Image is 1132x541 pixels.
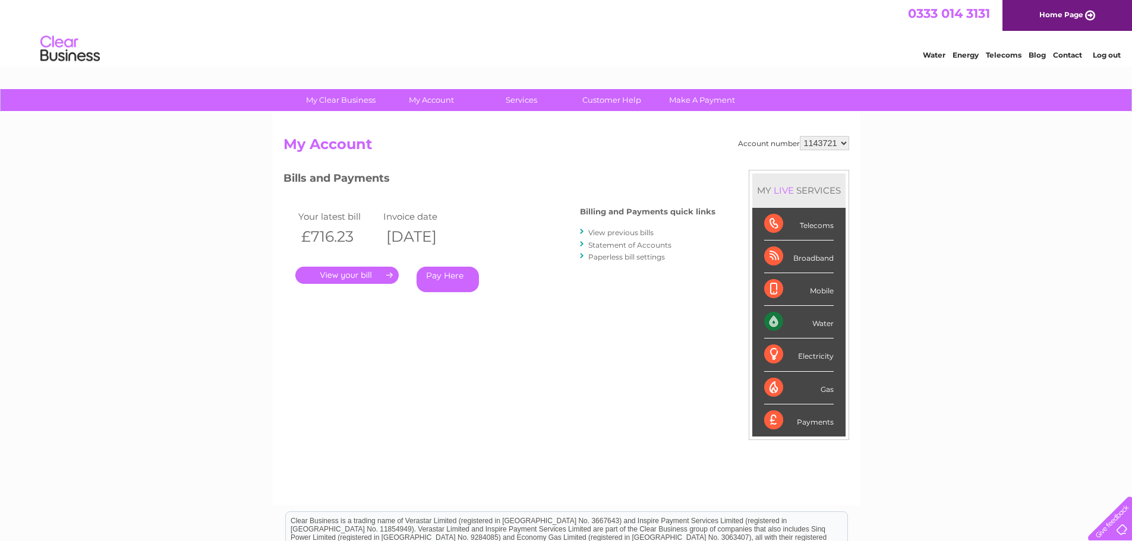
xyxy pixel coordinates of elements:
[580,207,715,216] h4: Billing and Payments quick links
[283,136,849,159] h2: My Account
[382,89,480,111] a: My Account
[764,306,834,338] div: Water
[764,208,834,241] div: Telecoms
[472,89,570,111] a: Services
[653,89,751,111] a: Make A Payment
[417,267,479,292] a: Pay Here
[588,228,654,237] a: View previous bills
[1093,50,1121,59] a: Log out
[380,208,466,224] td: Invoice date
[764,338,834,371] div: Electricity
[286,7,847,58] div: Clear Business is a trading name of Verastar Limited (registered in [GEOGRAPHIC_DATA] No. 3667643...
[764,372,834,404] div: Gas
[771,185,796,196] div: LIVE
[1053,50,1082,59] a: Contact
[292,89,390,111] a: My Clear Business
[588,252,665,261] a: Paperless bill settings
[380,224,466,249] th: [DATE]
[908,6,990,21] a: 0333 014 3131
[283,170,715,191] h3: Bills and Payments
[295,267,399,284] a: .
[986,50,1021,59] a: Telecoms
[1029,50,1046,59] a: Blog
[953,50,979,59] a: Energy
[752,173,846,207] div: MY SERVICES
[295,208,381,224] td: Your latest bill
[764,241,834,273] div: Broadband
[923,50,945,59] a: Water
[563,89,661,111] a: Customer Help
[40,31,100,67] img: logo.png
[295,224,381,249] th: £716.23
[764,273,834,306] div: Mobile
[764,404,834,436] div: Payments
[588,241,671,249] a: Statement of Accounts
[738,136,849,150] div: Account number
